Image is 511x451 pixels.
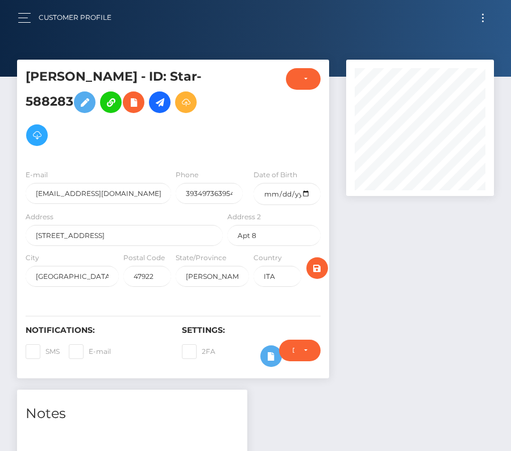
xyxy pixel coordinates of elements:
[176,170,198,180] label: Phone
[254,170,297,180] label: Date of Birth
[149,91,171,113] a: Initiate Payout
[182,344,215,359] label: 2FA
[123,253,165,263] label: Postal Code
[26,212,53,222] label: Address
[176,253,226,263] label: State/Province
[26,325,165,335] h6: Notifications:
[69,344,111,359] label: E-mail
[26,170,48,180] label: E-mail
[292,346,294,355] div: Do not require
[39,6,111,30] a: Customer Profile
[279,340,321,361] button: Do not require
[227,212,261,222] label: Address 2
[26,344,60,359] label: SMS
[26,404,239,424] h4: Notes
[254,253,282,263] label: Country
[472,10,493,26] button: Toggle navigation
[26,253,39,263] label: City
[182,325,321,335] h6: Settings:
[286,68,321,90] button: ACTIVE
[26,68,217,152] h5: [PERSON_NAME] - ID: Star-588283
